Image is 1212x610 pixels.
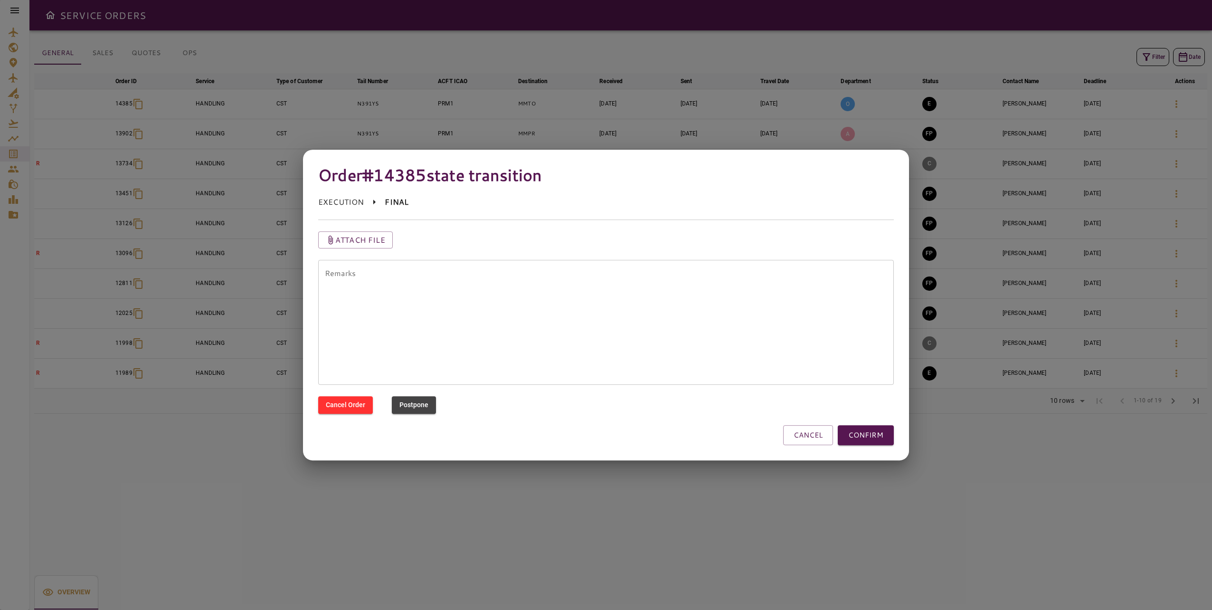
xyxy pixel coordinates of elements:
button: CONFIRM [838,425,894,445]
button: Cancel Order [318,396,373,414]
h4: Order #14385 state transition [318,165,894,185]
p: FINAL [385,196,408,208]
p: Attach file [335,234,385,246]
button: CANCEL [783,425,833,445]
button: Attach file [318,231,393,248]
p: EXECUTION [318,196,364,208]
button: Postpone [392,396,436,414]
